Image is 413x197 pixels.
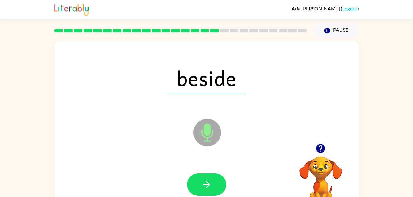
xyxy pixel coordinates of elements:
[292,6,341,11] span: Aria [PERSON_NAME]
[54,2,89,16] img: Literably
[292,6,359,11] div: ( )
[314,24,359,38] button: Pause
[167,62,246,94] span: beside
[342,6,357,11] a: Logout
